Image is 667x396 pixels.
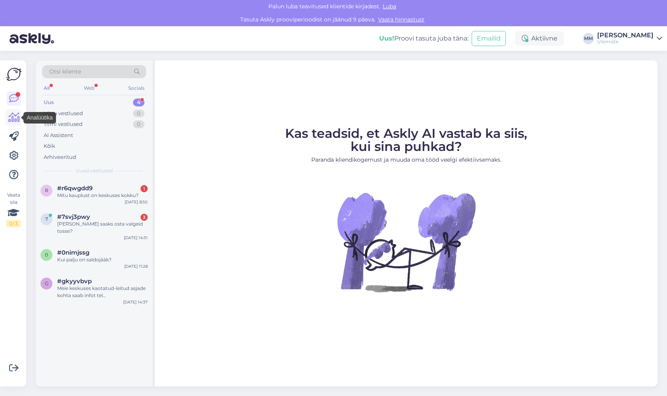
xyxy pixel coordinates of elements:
[597,32,662,45] a: [PERSON_NAME]Ülemiste
[379,34,468,43] div: Proovi tasuta juba täna:
[141,214,148,221] div: 3
[45,280,48,286] span: g
[44,99,54,106] div: Uus
[141,185,148,192] div: 1
[133,99,145,106] div: 4
[335,170,478,313] img: No Chat active
[57,278,92,285] span: #gkyyvbvp
[285,126,527,154] span: Kas teadsid, et Askly AI vastab ka siis, kui sina puhkad?
[44,120,83,128] div: Tiimi vestlused
[124,235,148,241] div: [DATE] 14:51
[127,83,146,93] div: Socials
[23,112,56,124] div: Analüütika
[515,31,564,46] div: Aktiivne
[57,285,148,299] div: Meie keskuses kaotatud-leitud asjade kohta saab infot tel [PHONE_NUMBER]. [PERSON_NAME] asju hoia...
[49,68,81,76] span: Otsi kliente
[472,31,506,46] button: Emailid
[124,263,148,269] div: [DATE] 11:28
[45,216,48,222] span: 7
[379,35,394,42] b: Uus!
[123,299,148,305] div: [DATE] 14:37
[125,199,148,205] div: [DATE] 8:50
[133,120,145,128] div: 0
[57,192,148,199] div: Mitu kauplust on keskuses kokku?
[44,131,73,139] div: AI Assistent
[597,39,654,45] div: Ülemiste
[57,213,90,220] span: #7svj3pwy
[133,110,145,118] div: 0
[597,32,654,39] div: [PERSON_NAME]
[583,33,594,44] div: MM
[6,67,21,82] img: Askly Logo
[285,156,527,164] p: Paranda kliendikogemust ja muuda oma tööd veelgi efektiivsemaks.
[45,187,48,193] span: r
[82,83,96,93] div: Web
[380,3,399,10] span: Luba
[57,220,148,235] div: [PERSON_NAME] saaks osta valgeid tosse?
[376,16,427,23] a: Vaata hinnastust
[76,167,113,174] span: Uued vestlused
[57,249,89,256] span: #0nimjssg
[6,220,21,227] div: 0 / 3
[6,191,21,227] div: Vaata siia
[44,142,55,150] div: Kõik
[57,256,148,263] div: Kui palju on saldojääk?
[42,83,51,93] div: All
[44,110,83,118] div: Minu vestlused
[45,252,48,258] span: 0
[57,185,93,192] span: #r6qwgdd9
[44,153,76,161] div: Arhiveeritud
